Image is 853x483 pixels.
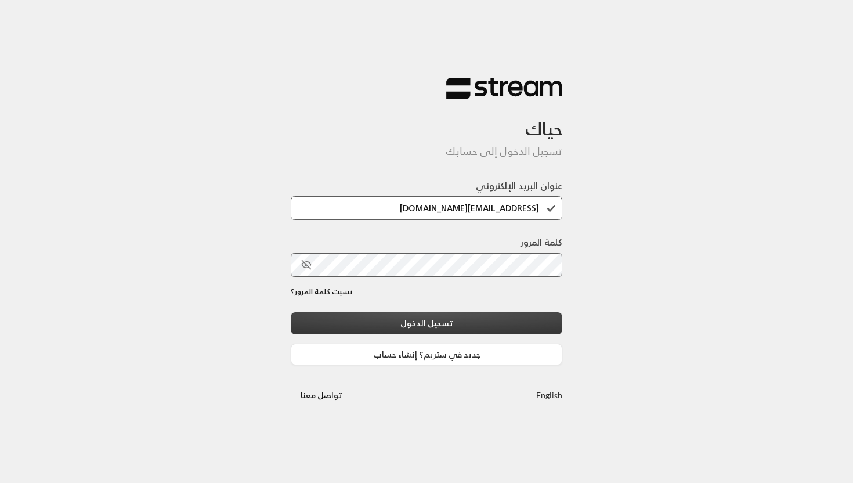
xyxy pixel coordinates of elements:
[291,312,562,334] button: تسجيل الدخول
[291,286,352,298] a: نسيت كلمة المرور؟
[291,388,352,402] a: تواصل معنا
[291,344,562,365] a: جديد في ستريم؟ إنشاء حساب
[291,196,562,220] input: اكتب بريدك الإلكتروني هنا
[536,384,562,406] a: English
[291,145,562,158] h5: تسجيل الدخول إلى حسابك
[297,255,316,275] button: toggle password visibility
[476,179,562,193] label: عنوان البريد الإلكتروني
[291,100,562,140] h3: حياك
[521,235,562,249] label: كلمة المرور
[291,384,352,406] button: تواصل معنا
[446,77,562,100] img: Stream Logo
